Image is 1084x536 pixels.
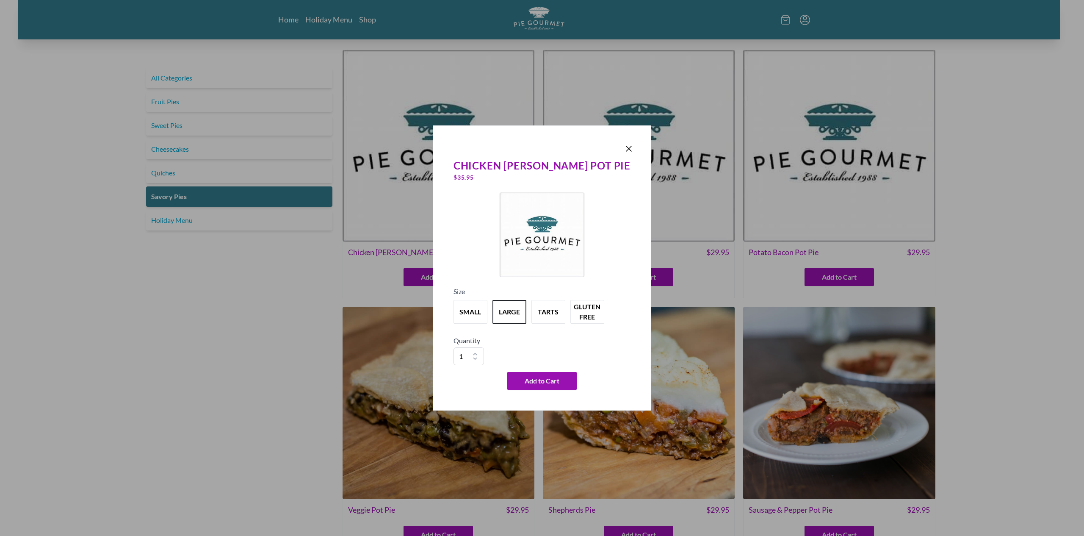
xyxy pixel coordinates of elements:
[454,286,630,297] h5: Size
[454,300,487,324] button: Variant Swatch
[570,300,604,324] button: Variant Swatch
[500,192,584,280] a: Product Image
[507,372,577,390] button: Add to Cart
[454,172,630,183] div: $ 35.95
[454,160,630,172] div: Chicken [PERSON_NAME] Pot Pie
[624,144,634,154] button: Close panel
[525,376,559,386] span: Add to Cart
[454,336,630,346] h5: Quantity
[492,300,526,324] button: Variant Swatch
[531,300,565,324] button: Variant Swatch
[500,192,584,277] img: Product Image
